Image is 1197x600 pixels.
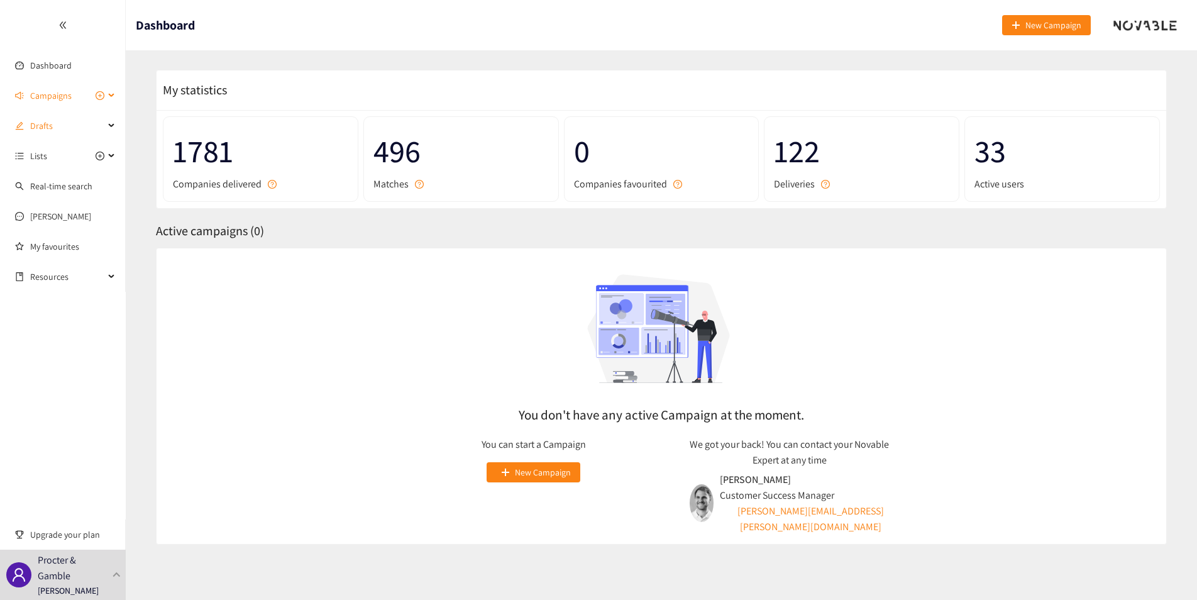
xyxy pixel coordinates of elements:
span: Deliveries [774,176,815,192]
span: plus [501,468,510,478]
span: question-circle [821,180,830,189]
span: edit [15,121,24,130]
h2: You don't have any active Campaign at the moment. [519,404,804,425]
span: sound [15,91,24,100]
span: plus-circle [96,91,104,100]
span: question-circle [673,180,682,189]
span: Drafts [30,113,104,138]
span: trophy [15,530,24,539]
span: plus [1012,21,1020,31]
span: Matches [373,176,409,192]
a: My favourites [30,234,116,259]
span: double-left [58,21,67,30]
span: unordered-list [15,152,24,160]
span: 496 [373,126,549,176]
span: 33 [974,126,1150,176]
span: Active users [974,176,1024,192]
span: Lists [30,143,47,169]
span: Companies favourited [574,176,667,192]
span: My statistics [157,82,227,98]
p: Procter & Gamble [38,552,108,584]
img: Tibault.d2f811b2e0c7dc364443.jpg [690,484,714,522]
button: plusNew Campaign [1002,15,1091,35]
p: You can start a Campaign [421,436,646,452]
a: Real-time search [30,181,92,192]
a: [PERSON_NAME] [30,211,91,222]
p: Customer Success Manager [720,487,834,503]
span: New Campaign [515,465,571,479]
span: Campaigns [30,83,72,108]
span: Resources [30,264,104,289]
button: plusNew Campaign [487,462,580,482]
span: 122 [774,126,949,176]
p: [PERSON_NAME] [38,584,99,597]
span: Companies delivered [173,176,262,192]
span: 1781 [173,126,348,176]
span: book [15,272,24,281]
iframe: Chat Widget [992,464,1197,600]
span: Active campaigns ( 0 ) [156,223,264,239]
a: Dashboard [30,60,72,71]
p: We got your back! You can contact your Novable Expert at any time [677,436,902,468]
span: user [11,567,26,582]
span: Upgrade your plan [30,522,116,547]
span: New Campaign [1025,18,1081,32]
a: [PERSON_NAME][EMAIL_ADDRESS][PERSON_NAME][DOMAIN_NAME] [737,504,884,533]
span: question-circle [415,180,424,189]
span: question-circle [268,180,277,189]
span: plus-circle [96,152,104,160]
p: [PERSON_NAME] [720,472,791,487]
span: 0 [574,126,749,176]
